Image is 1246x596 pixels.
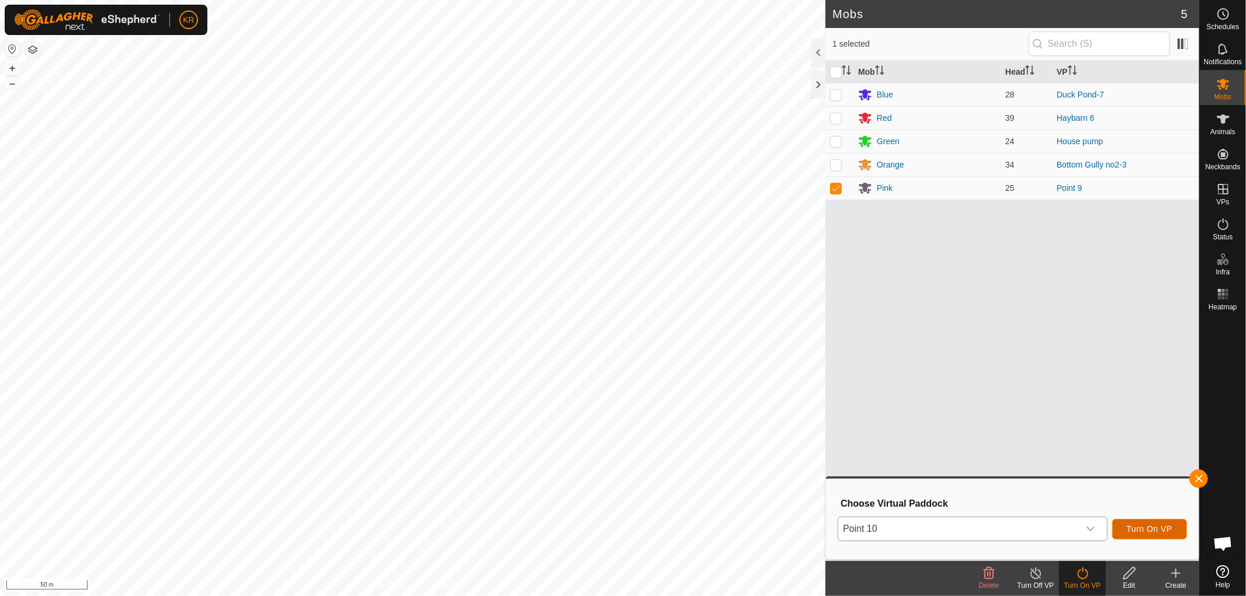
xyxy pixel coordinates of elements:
[1127,524,1172,534] span: Turn On VP
[841,498,1187,509] h3: Choose Virtual Paddock
[1052,61,1199,83] th: VP
[424,581,459,591] a: Contact Us
[877,135,900,148] div: Green
[1106,580,1153,591] div: Edit
[1181,5,1188,23] span: 5
[367,581,411,591] a: Privacy Policy
[842,67,851,76] p-sorticon: Activate to sort
[1057,90,1104,99] a: Duck Pond-7
[1216,581,1230,588] span: Help
[1029,32,1170,56] input: Search (S)
[1112,519,1187,539] button: Turn On VP
[1005,183,1015,193] span: 25
[1206,23,1239,30] span: Schedules
[14,9,160,30] img: Gallagher Logo
[1057,137,1103,146] a: House pump
[1216,198,1229,205] span: VPs
[1206,526,1241,561] div: Open chat
[26,43,40,57] button: Map Layers
[1213,233,1233,241] span: Status
[1057,113,1095,123] a: Haybarn 6
[832,7,1181,21] h2: Mobs
[1005,90,1015,99] span: 28
[877,112,892,124] div: Red
[979,581,999,590] span: Delete
[1210,128,1235,135] span: Animals
[1057,183,1082,193] a: Point 9
[183,14,194,26] span: KR
[875,67,884,76] p-sorticon: Activate to sort
[1005,160,1015,169] span: 34
[1216,269,1230,276] span: Infra
[5,42,19,56] button: Reset Map
[1001,61,1052,83] th: Head
[5,76,19,90] button: –
[1057,160,1127,169] a: Bottom Gully no2-3
[1153,580,1199,591] div: Create
[1068,67,1077,76] p-sorticon: Activate to sort
[1025,67,1035,76] p-sorticon: Activate to sort
[5,61,19,75] button: +
[877,159,904,171] div: Orange
[1209,304,1237,311] span: Heatmap
[1200,560,1246,593] a: Help
[877,182,893,194] div: Pink
[832,38,1029,50] span: 1 selected
[1079,517,1102,541] div: dropdown trigger
[838,517,1079,541] span: Point 10
[853,61,1001,83] th: Mob
[1204,58,1242,65] span: Notifications
[1214,93,1231,100] span: Mobs
[1205,163,1240,170] span: Neckbands
[1059,580,1106,591] div: Turn On VP
[1005,137,1015,146] span: 24
[877,89,893,101] div: Blue
[1012,580,1059,591] div: Turn Off VP
[1005,113,1015,123] span: 39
